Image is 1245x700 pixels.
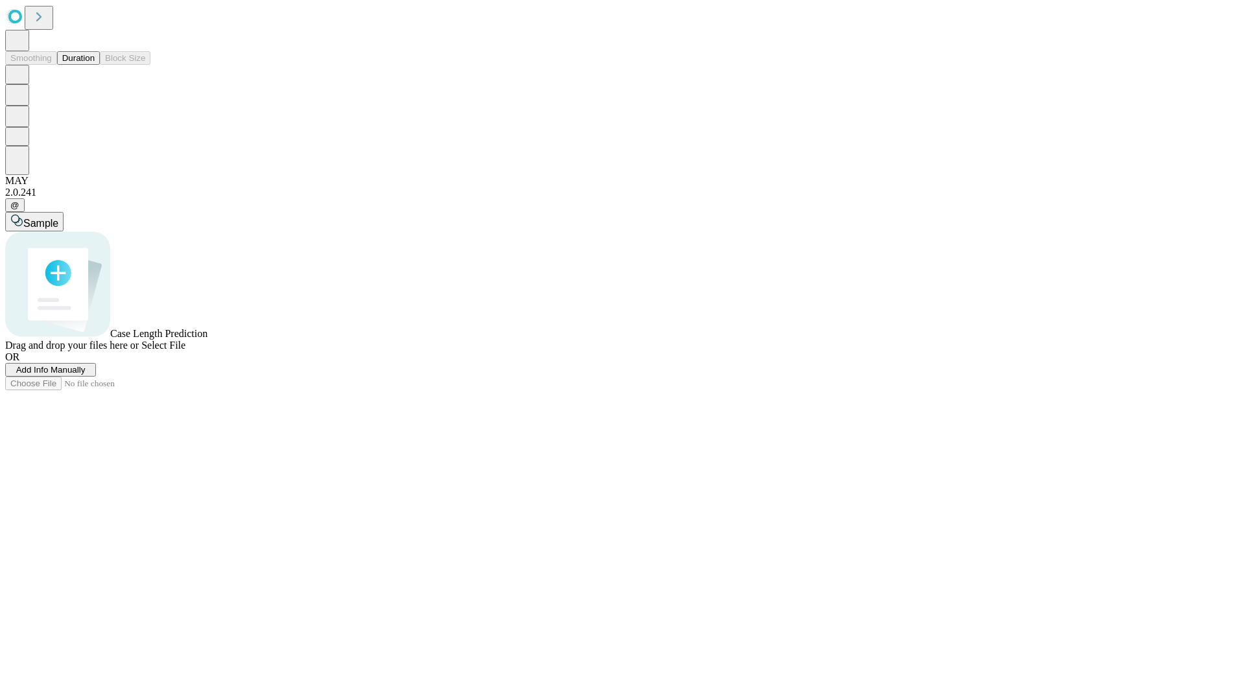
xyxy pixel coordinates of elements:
[57,51,100,65] button: Duration
[16,365,86,375] span: Add Info Manually
[5,187,1240,198] div: 2.0.241
[5,175,1240,187] div: MAY
[5,340,139,351] span: Drag and drop your files here or
[141,340,185,351] span: Select File
[5,51,57,65] button: Smoothing
[110,328,207,339] span: Case Length Prediction
[10,200,19,210] span: @
[5,212,64,231] button: Sample
[5,351,19,362] span: OR
[5,363,96,377] button: Add Info Manually
[100,51,150,65] button: Block Size
[23,218,58,229] span: Sample
[5,198,25,212] button: @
